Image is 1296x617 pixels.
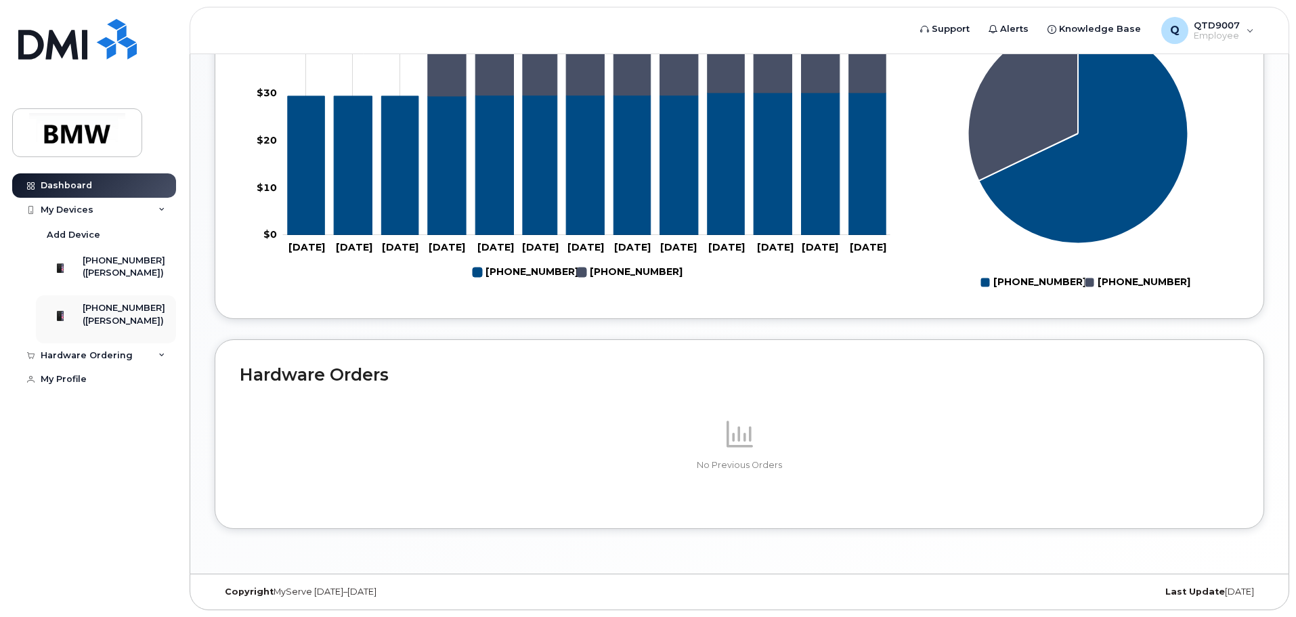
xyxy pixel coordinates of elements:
[336,241,372,253] tspan: [DATE]
[257,134,277,146] tspan: $20
[968,23,1188,243] g: Series
[257,181,277,193] tspan: $10
[911,16,979,43] a: Support
[1038,16,1150,43] a: Knowledge Base
[288,93,886,235] g: 864-707-8967
[1194,30,1240,41] span: Employee
[428,5,886,96] g: 864-337-4447
[932,22,970,36] span: Support
[1152,17,1263,44] div: QTD9007
[914,587,1264,597] div: [DATE]
[382,241,418,253] tspan: [DATE]
[1170,22,1180,39] span: Q
[614,241,651,253] tspan: [DATE]
[1194,20,1240,30] span: QTD9007
[477,241,514,253] tspan: [DATE]
[1237,558,1286,607] iframe: Messenger Launcher
[263,228,277,240] tspan: $0
[979,16,1038,43] a: Alerts
[708,241,745,253] tspan: [DATE]
[257,87,277,99] tspan: $30
[577,261,683,284] g: 864-337-4447
[1165,587,1225,597] strong: Last Update
[968,23,1190,293] g: Chart
[1059,22,1141,36] span: Knowledge Base
[473,261,683,284] g: Legend
[757,241,794,253] tspan: [DATE]
[215,587,565,597] div: MyServe [DATE]–[DATE]
[980,271,1190,294] g: Legend
[522,241,559,253] tspan: [DATE]
[225,587,274,597] strong: Copyright
[288,241,325,253] tspan: [DATE]
[240,459,1239,471] p: No Previous Orders
[567,241,604,253] tspan: [DATE]
[429,241,465,253] tspan: [DATE]
[473,261,578,284] g: 864-707-8967
[802,241,838,253] tspan: [DATE]
[660,241,697,253] tspan: [DATE]
[850,241,886,253] tspan: [DATE]
[1000,22,1029,36] span: Alerts
[240,364,1239,385] h2: Hardware Orders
